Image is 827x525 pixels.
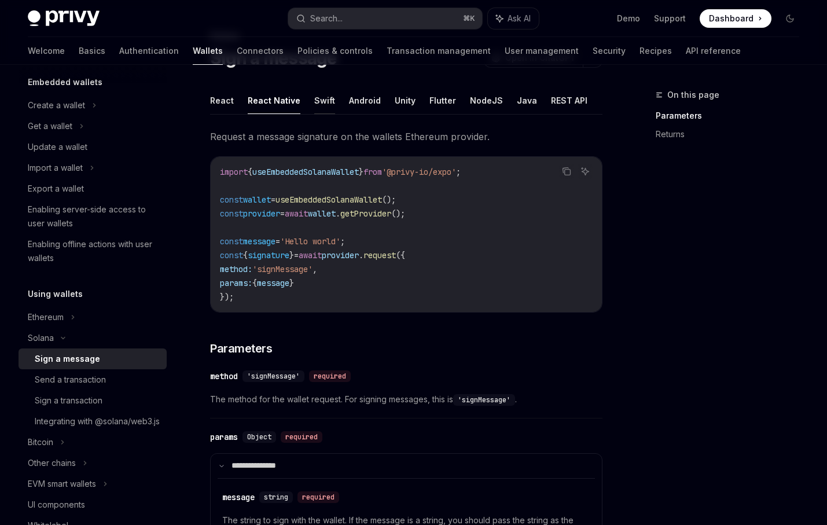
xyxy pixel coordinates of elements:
[210,340,272,357] span: Parameters
[709,13,754,24] span: Dashboard
[382,194,396,205] span: ();
[28,161,83,175] div: Import a wallet
[220,264,252,274] span: method:
[28,203,160,230] div: Enabling server-side access to user wallets
[19,390,167,411] a: Sign a transaction
[686,37,741,65] a: API reference
[275,194,382,205] span: useEmbeddedSolanaWallet
[220,236,243,247] span: const
[19,369,167,390] a: Send a transaction
[243,236,275,247] span: message
[252,278,257,288] span: {
[313,264,317,274] span: ,
[28,498,85,512] div: UI components
[210,431,238,443] div: params
[248,87,300,114] button: React Native
[781,9,799,28] button: Toggle dark mode
[19,137,167,157] a: Update a wallet
[551,87,587,114] button: REST API
[310,12,343,25] div: Search...
[28,287,83,301] h5: Using wallets
[275,236,280,247] span: =
[28,237,160,265] div: Enabling offline actions with user wallets
[429,87,456,114] button: Flutter
[349,87,381,114] button: Android
[340,208,391,219] span: getProvider
[593,37,626,65] a: Security
[488,8,539,29] button: Ask AI
[252,264,313,274] span: 'signMessage'
[387,37,491,65] a: Transaction management
[391,208,405,219] span: ();
[336,208,340,219] span: .
[463,14,475,23] span: ⌘ K
[322,250,359,260] span: provider
[309,370,351,382] div: required
[28,119,72,133] div: Get a wallet
[395,87,416,114] button: Unity
[700,9,771,28] a: Dashboard
[19,234,167,269] a: Enabling offline actions with user wallets
[396,250,405,260] span: ({
[297,491,339,503] div: required
[363,250,396,260] span: request
[505,37,579,65] a: User management
[517,87,537,114] button: Java
[35,373,106,387] div: Send a transaction
[667,88,719,102] span: On this page
[79,37,105,65] a: Basics
[294,250,299,260] span: =
[19,199,167,234] a: Enabling server-side access to user wallets
[578,164,593,179] button: Ask AI
[19,348,167,369] a: Sign a message
[617,13,640,24] a: Demo
[247,372,300,381] span: 'signMessage'
[193,37,223,65] a: Wallets
[656,125,808,144] a: Returns
[210,87,234,114] button: React
[654,13,686,24] a: Support
[281,431,322,443] div: required
[28,456,76,470] div: Other chains
[559,164,574,179] button: Copy the contents from the code block
[247,432,271,442] span: Object
[363,167,382,177] span: from
[243,208,280,219] span: provider
[271,194,275,205] span: =
[35,352,100,366] div: Sign a message
[289,250,294,260] span: }
[220,278,252,288] span: params:
[359,250,363,260] span: .
[210,370,238,382] div: method
[453,394,515,406] code: 'signMessage'
[210,129,602,145] span: Request a message signature on the wallets Ethereum provider.
[35,394,102,407] div: Sign a transaction
[220,167,248,177] span: import
[220,194,243,205] span: const
[252,167,359,177] span: useEmbeddedSolanaWallet
[35,414,160,428] div: Integrating with @solana/web3.js
[210,392,602,406] span: The method for the wallet request. For signing messages, this is .
[243,194,271,205] span: wallet
[28,98,85,112] div: Create a wallet
[308,208,336,219] span: wallet
[340,236,345,247] span: ;
[456,167,461,177] span: ;
[119,37,179,65] a: Authentication
[359,167,363,177] span: }
[656,107,808,125] a: Parameters
[237,37,284,65] a: Connectors
[297,37,373,65] a: Policies & controls
[28,140,87,154] div: Update a wallet
[28,435,53,449] div: Bitcoin
[19,494,167,515] a: UI components
[220,292,234,302] span: });
[28,477,96,491] div: EVM smart wallets
[248,250,289,260] span: signature
[28,37,65,65] a: Welcome
[285,208,308,219] span: await
[19,411,167,432] a: Integrating with @solana/web3.js
[470,87,503,114] button: NodeJS
[280,236,340,247] span: 'Hello world'
[314,87,335,114] button: Swift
